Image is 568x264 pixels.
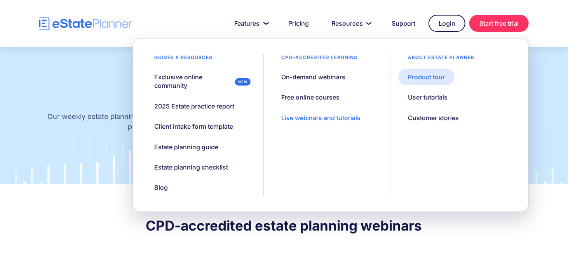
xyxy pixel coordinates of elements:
[429,15,465,32] a: Login
[272,69,355,85] a: On-demand webinars
[322,16,378,31] a: Resources
[154,102,234,110] div: 2025 Estate practice report
[408,114,459,122] div: Customer stories
[281,93,340,101] div: Free online courses
[145,159,238,175] a: Estate planning checklist
[272,89,349,105] a: Free online courses
[154,163,228,171] div: Estate planning checklist
[281,73,345,81] div: On-demand webinars
[39,104,529,143] p: Our weekly estate planning webinars are CPD-accredited and designed to help estate practitioners ...
[154,122,233,131] div: Client intake form template
[408,73,445,81] div: Product tour
[398,110,469,126] a: Customer stories
[154,143,218,151] div: Estate planning guide
[469,15,529,32] a: Start free trial
[272,54,368,65] div: CPD–accredited learning
[225,16,275,31] a: Features
[39,17,132,30] a: home
[145,69,255,94] a: Exclusive online community
[145,179,178,196] a: Blog
[154,183,168,192] div: Blog
[145,54,222,65] div: Guides & resources
[398,89,457,105] a: User tutorials
[272,110,370,126] a: Live webinars and tutorials
[408,93,448,101] div: User tutorials
[281,114,361,122] div: Live webinars and tutorials
[279,16,318,31] a: Pricing
[145,139,228,155] a: Estate planning guide
[398,54,484,65] div: About estate planner
[382,16,425,31] a: Support
[145,98,244,114] a: 2025 Estate practice report
[154,73,232,90] div: Exclusive online community
[145,118,243,135] a: Client intake form template
[398,69,455,85] a: Product tour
